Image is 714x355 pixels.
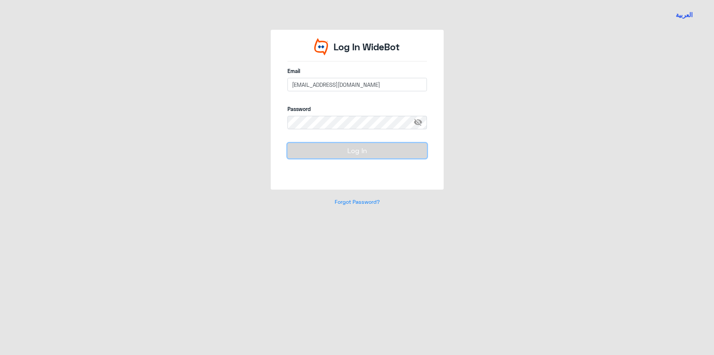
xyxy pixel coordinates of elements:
[334,40,400,54] p: Log In WideBot
[314,38,328,56] img: Widebot Logo
[287,105,427,113] label: Password
[414,116,427,129] span: visibility_off
[287,67,427,75] label: Email
[287,78,427,91] input: Enter your email here...
[671,6,697,24] a: Switch language
[676,10,693,20] button: العربية
[335,199,380,205] a: Forgot Password?
[287,143,427,158] button: Log In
